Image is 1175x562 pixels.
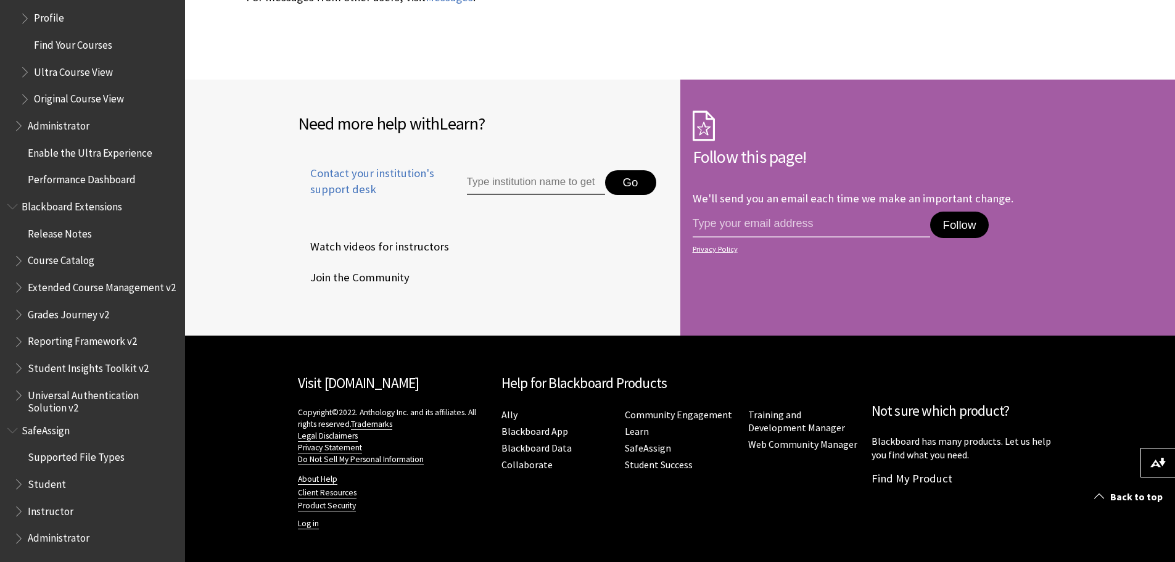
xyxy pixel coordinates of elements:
a: Web Community Manager [748,438,857,451]
a: Visit [DOMAIN_NAME] [298,374,419,392]
a: Legal Disclaimers [298,431,358,442]
a: Contact your institution's support desk [298,165,439,212]
span: Student [28,474,66,490]
a: Blackboard App [501,425,568,438]
button: Go [605,170,656,195]
span: SafeAssign [22,420,70,437]
nav: Book outline for Blackboard SafeAssign [7,420,178,548]
button: Follow [930,212,988,239]
span: Join the Community [298,268,410,287]
input: Type institution name to get support [467,170,605,195]
a: Do Not Sell My Personal Information [298,454,424,465]
a: Privacy Statement [298,442,362,453]
span: Course Catalog [28,250,94,267]
a: Trademarks [351,419,392,430]
h2: Need more help with ? [298,110,668,136]
span: Student Insights Toolkit v2 [28,358,149,374]
a: Collaborate [501,458,553,471]
span: Watch videos for instructors [298,238,449,256]
h2: Follow this page! [693,144,1063,170]
span: Reporting Framework v2 [28,331,137,348]
span: Contact your institution's support desk [298,165,439,197]
a: Find My Product [872,471,952,486]
nav: Book outline for Blackboard Extensions [7,196,178,414]
span: Grades Journey v2 [28,304,109,321]
a: Learn [625,425,649,438]
h2: Not sure which product? [872,400,1063,422]
a: About Help [298,474,337,485]
img: Subscription Icon [693,110,715,141]
span: Profile [34,8,64,25]
input: email address [693,212,931,238]
a: Student Success [625,458,693,471]
span: Blackboard Extensions [22,196,122,213]
a: Watch videos for instructors [298,238,451,256]
span: Administrator [28,528,89,545]
span: Learn [439,112,478,134]
span: Extended Course Management v2 [28,277,176,294]
p: Copyright©2022. Anthology Inc. and its affiliates. All rights reserved. [298,407,489,465]
span: Administrator [28,115,89,132]
h2: Help for Blackboard Products [501,373,859,394]
span: Supported File Types [28,447,125,464]
a: Privacy Policy [693,245,1059,254]
a: Join the Community [298,268,412,287]
a: Ally [501,408,517,421]
span: Ultra Course View [34,62,113,78]
span: Release Notes [28,223,92,240]
a: Log in [298,518,319,529]
span: Enable the Ultra Experience [28,143,152,159]
a: Community Engagement [625,408,732,421]
a: Product Security [298,500,356,511]
a: Back to top [1085,486,1175,508]
p: Blackboard has many products. Let us help you find what you need. [872,434,1063,462]
span: Original Course View [34,89,124,105]
a: Blackboard Data [501,442,572,455]
a: SafeAssign [625,442,671,455]
a: Training and Development Manager [748,408,845,434]
a: Client Resources [298,487,357,498]
span: Performance Dashboard [28,170,136,186]
span: Universal Authentication Solution v2 [28,385,176,414]
span: Find Your Courses [34,35,112,51]
span: Instructor [28,501,73,518]
p: We'll send you an email each time we make an important change. [693,191,1013,205]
